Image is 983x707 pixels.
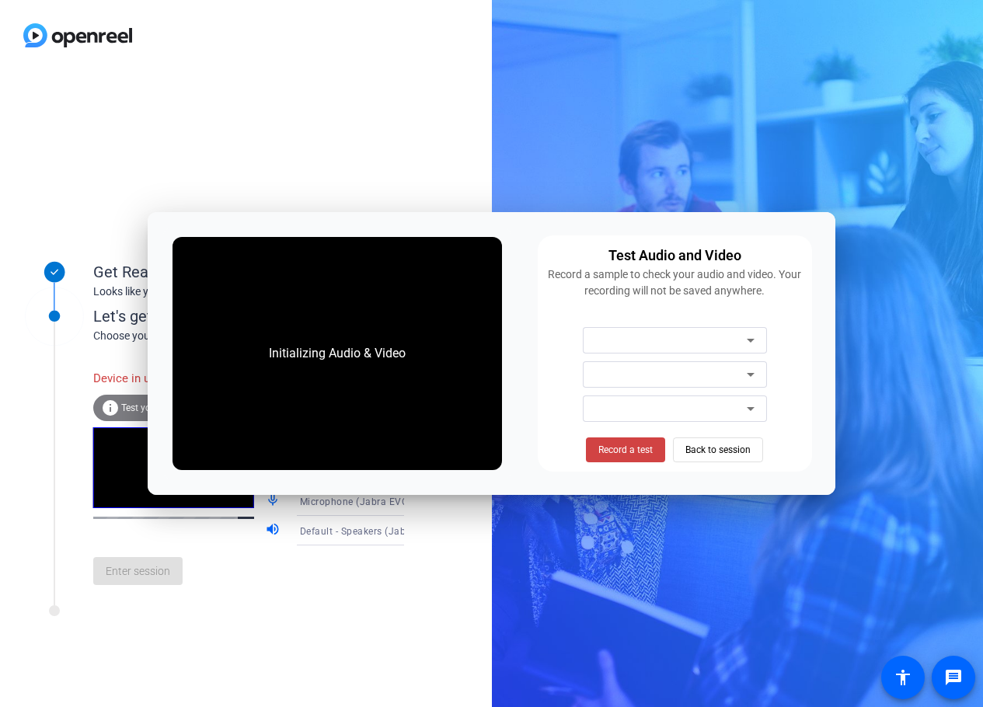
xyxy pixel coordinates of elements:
mat-icon: accessibility [894,668,912,687]
button: Back to session [673,437,763,462]
span: Test your audio and video [121,402,229,413]
span: Record a test [598,443,653,457]
div: Let's get connected. [93,305,436,328]
mat-icon: message [944,668,963,687]
div: Test Audio and Video [608,245,741,266]
div: Record a sample to check your audio and video. Your recording will not be saved anywhere. [547,266,803,299]
button: Record a test [586,437,665,462]
span: Back to session [685,435,751,465]
mat-icon: volume_up [265,521,284,540]
mat-icon: info [101,399,120,417]
mat-icon: mic_none [265,492,284,510]
div: Get Ready! [93,260,404,284]
div: Looks like you've been invited to join [93,284,404,300]
div: Choose your settings [93,328,436,344]
div: Device in use [93,362,265,395]
span: Microphone (Jabra EVOLVE 30 II) [300,495,451,507]
span: Default - Speakers (Jabra EVOLVE 30 II) [300,524,480,537]
div: Initializing Audio & Video [253,329,421,378]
